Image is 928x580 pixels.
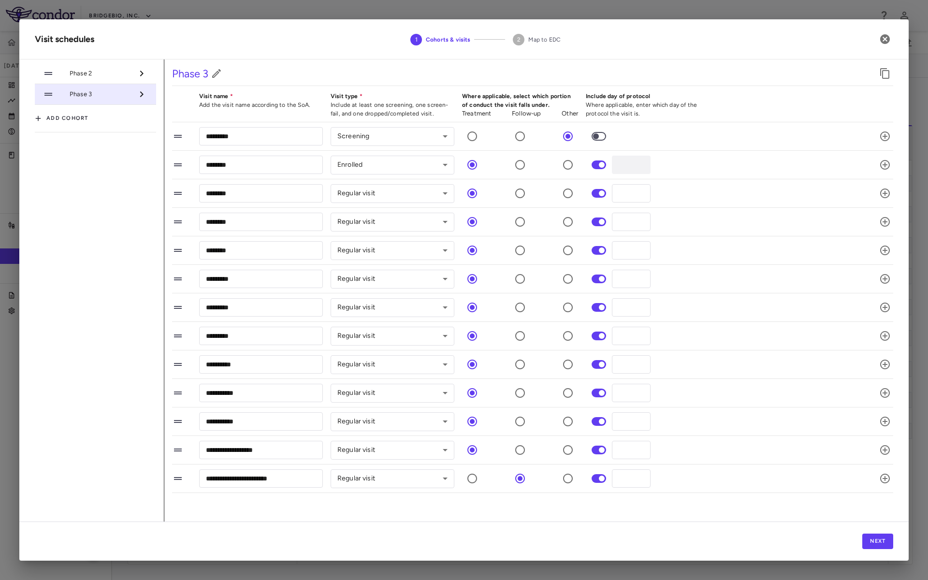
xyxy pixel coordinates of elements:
p: Where applicable, select which portion of conduct the visit falls under. [462,92,578,109]
span: Add the visit name according to the SoA. [199,101,310,108]
div: Regular visit [331,355,454,374]
p: Treatment [462,109,491,118]
div: Regular visit [331,184,454,203]
p: Visit type [331,92,454,101]
div: Regular visit [331,327,454,346]
p: Other [562,109,578,118]
span: Cohorts & visits [426,35,470,44]
h5: Phase 3 [172,66,208,82]
span: Phase 3 [70,90,133,99]
text: 1 [415,36,418,43]
p: Follow-up [512,109,541,118]
div: Enrolled [331,156,454,174]
span: Where applicable, enter which day of the protocol the visit is. [586,101,697,117]
div: Screening [331,127,454,146]
p: Visit name [199,92,323,101]
div: Regular visit [331,270,454,289]
p: Include day of protocol [586,92,710,101]
button: Next [862,534,893,549]
div: Regular visit [331,469,454,488]
div: Regular visit [331,213,454,232]
div: Visit schedules [35,33,94,46]
button: Cohorts & visits [403,22,478,57]
div: Regular visit [331,441,454,460]
span: Include at least one screening, one screen-fail, and one dropped/completed visit. [331,101,448,117]
div: Regular visit [331,412,454,431]
div: Regular visit [331,241,454,260]
div: Regular visit [331,298,454,317]
button: Add cohort [35,111,88,126]
span: Phase 2 [70,69,133,78]
div: Regular visit [331,384,454,403]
